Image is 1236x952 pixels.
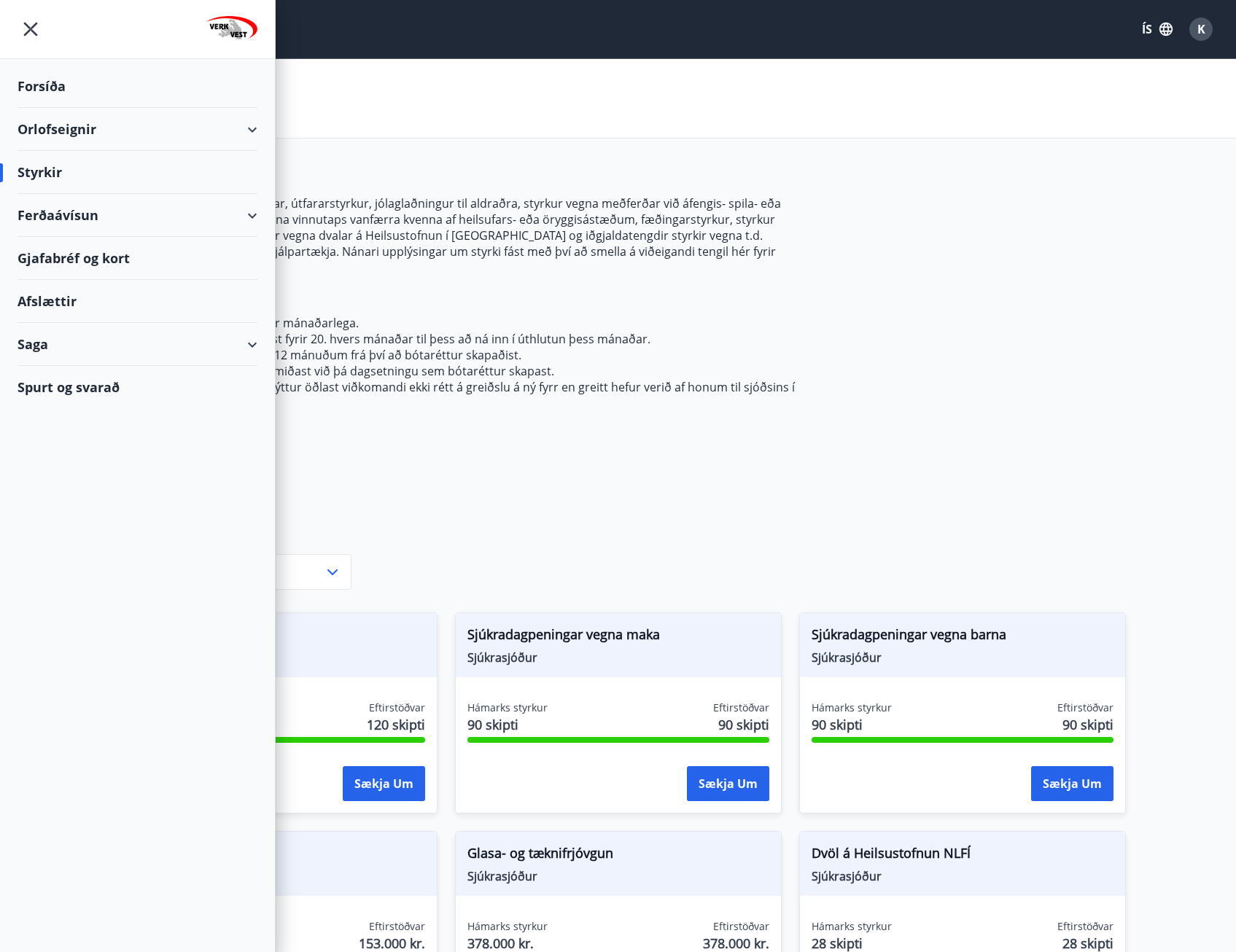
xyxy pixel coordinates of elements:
div: Ferðaávísun [18,194,257,237]
span: Eftirstöðvar [1057,919,1113,934]
button: K [1183,12,1218,47]
li: Dagpeningar eru greiddir mánaðarlega. [140,315,799,331]
button: ÍS [1134,16,1181,42]
div: Orlofseignir [18,108,257,151]
span: Glasa- og tæknifrjóvgun [467,843,769,868]
li: Þegar bótaréttur er fullnýttur öðlast viðkomandi ekki rétt á greiðslu á ný fyrr en greitt hefur v... [140,379,799,411]
div: Afslættir [18,280,257,323]
span: Sjúkrasjóður [812,868,1113,884]
span: Sjúkradagpeningar vegna maka [467,625,769,649]
span: K [1197,21,1205,37]
span: Hámarks styrkur [467,701,548,715]
span: Eftirstöðvar [713,701,769,715]
span: Eftirstöðvar [369,701,425,715]
span: Hámarks styrkur [467,919,548,934]
button: Sækja um [1031,766,1113,801]
span: 90 skipti [718,715,769,734]
button: menu [18,16,44,42]
span: Sjúkrasjóður [467,649,769,666]
li: Útreikningur bótaréttar miðast við þá dagsetningu sem bótaréttur skapast. [140,363,799,379]
div: Spurt og svarað [18,366,257,408]
li: Réttur til styrks fyrnist á 12 mánuðum frá því að bótaréttur skapaðist. [140,347,799,363]
p: Greiddir eru sjúkradagpeningar, útfararstyrkur, jólaglaðningur til aldraðra, styrkur vegna meðfer... [111,195,799,276]
span: Sjúkrasjóður [812,649,1113,666]
span: 120 skipti [367,715,425,734]
span: Hámarks styrkur [812,701,892,715]
span: Eftirstöðvar [369,919,425,934]
span: 90 skipti [812,715,892,734]
div: Saga [18,323,257,366]
span: Eftirstöðvar [1057,701,1113,715]
button: Sækja um [343,766,425,801]
span: Sjúkrasjóður [467,868,769,884]
div: Gjafabréf og kort [18,237,257,280]
span: Sjúkradagpeningar vegna barna [812,625,1113,649]
span: Dvöl á Heilsustofnun NLFÍ [812,843,1113,868]
span: Hámarks styrkur [812,919,892,934]
span: 90 skipti [467,715,548,734]
button: Sækja um [687,766,769,801]
img: union_logo [206,16,257,45]
div: Forsíða [18,65,257,108]
li: Umsóknir þurfa að berast fyrir 20. hvers mánaðar til þess að ná inn í úthlutun þess mánaðar. [140,331,799,347]
span: 90 skipti [1062,715,1113,734]
div: Styrkir [18,151,257,194]
span: Eftirstöðvar [713,919,769,934]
